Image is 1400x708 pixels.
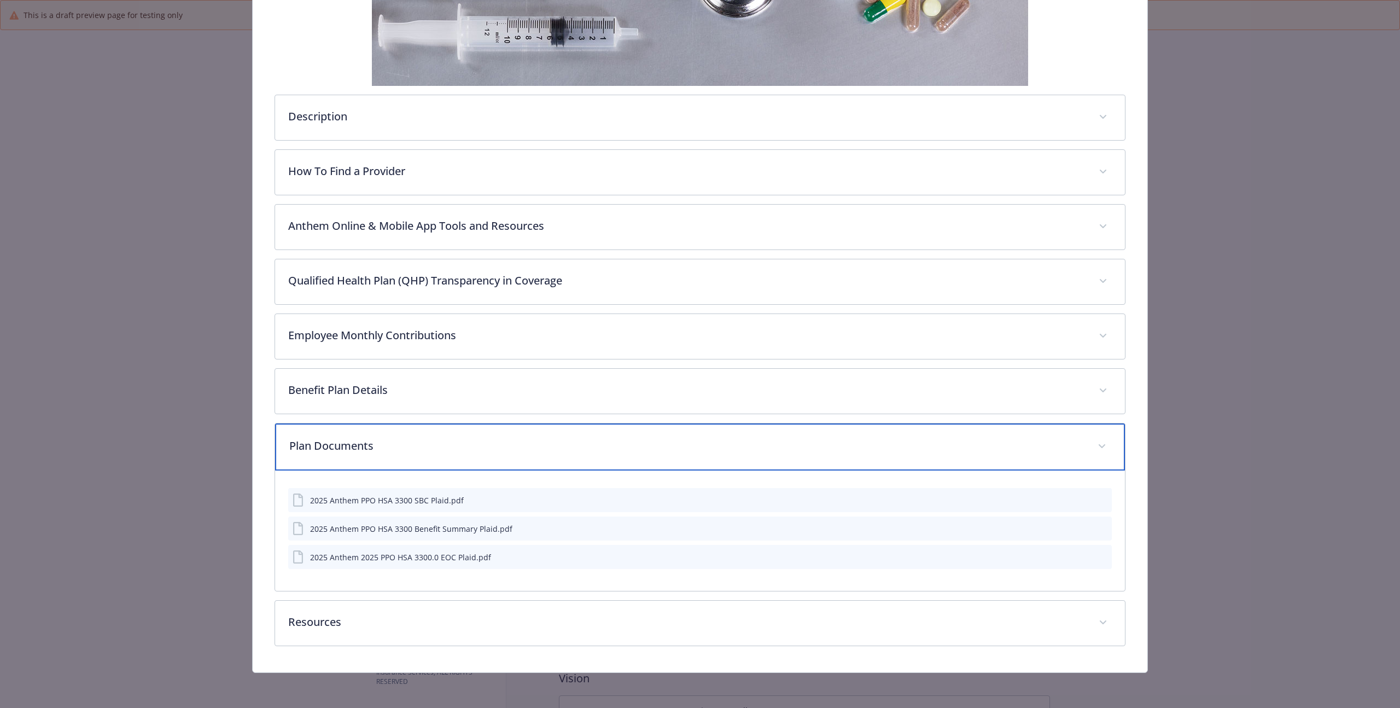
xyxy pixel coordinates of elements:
[1098,552,1107,563] button: preview file
[1098,523,1107,535] button: preview file
[275,369,1125,414] div: Benefit Plan Details
[275,471,1125,591] div: Plan Documents
[275,314,1125,359] div: Employee Monthly Contributions
[310,552,491,563] div: 2025 Anthem 2025 PPO HSA 3300.0 EOC Plaid.pdf
[288,108,1086,125] p: Description
[310,495,464,506] div: 2025 Anthem PPO HSA 3300 SBC Plaid.pdf
[310,523,512,535] div: 2025 Anthem PPO HSA 3300 Benefit Summary Plaid.pdf
[275,259,1125,304] div: Qualified Health Plan (QHP) Transparency in Coverage
[289,438,1084,454] p: Plan Documents
[275,95,1125,140] div: Description
[1080,495,1089,506] button: download file
[275,205,1125,249] div: Anthem Online & Mobile App Tools and Resources
[288,218,1086,234] p: Anthem Online & Mobile App Tools and Resources
[288,327,1086,344] p: Employee Monthly Contributions
[275,601,1125,646] div: Resources
[1098,495,1107,506] button: preview file
[288,272,1086,289] p: Qualified Health Plan (QHP) Transparency in Coverage
[275,423,1125,471] div: Plan Documents
[288,163,1086,179] p: How To Find a Provider
[1080,523,1089,535] button: download file
[288,382,1086,398] p: Benefit Plan Details
[275,150,1125,195] div: How To Find a Provider
[288,614,1086,630] p: Resources
[1080,552,1089,563] button: download file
